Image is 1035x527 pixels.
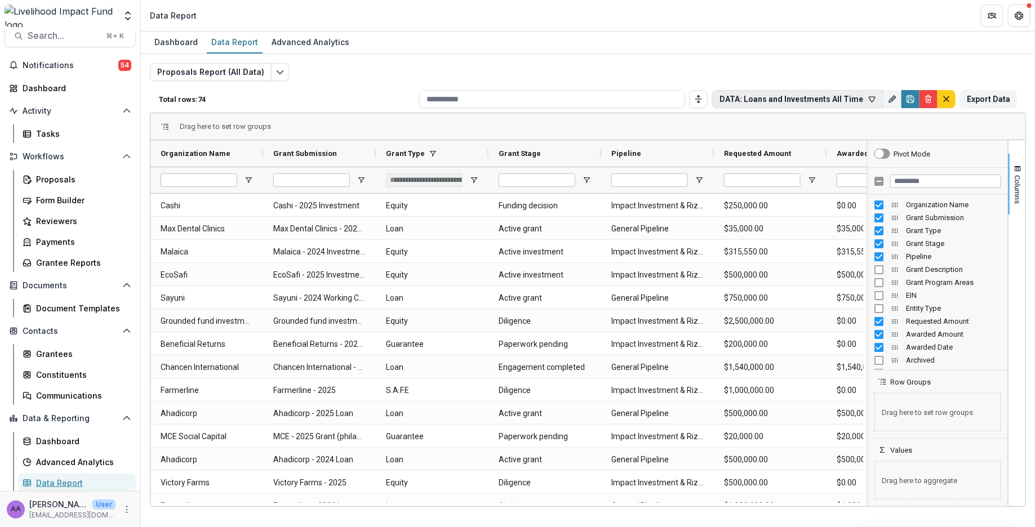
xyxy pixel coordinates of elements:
span: $1,000,000.00 [837,494,929,517]
span: Grounded fund investment [161,310,253,333]
div: Advanced Analytics [36,456,127,468]
span: Sayuni - 2024 Working Capital Facility [273,287,366,310]
span: Equity [386,194,478,217]
span: $0.00 [837,310,929,333]
span: Columns [1014,175,1022,204]
a: Dashboard [18,432,136,450]
a: Proposals [18,170,136,189]
span: General Pipeline [611,448,704,471]
a: Grantees [18,345,136,363]
span: Pipeline [906,252,1001,261]
a: Advanced Analytics [18,453,136,471]
span: Activity [23,106,118,116]
span: General Pipeline [611,356,704,379]
span: Equity [386,240,478,263]
button: Toggle auto height [690,90,708,108]
span: Active grant [499,287,591,310]
span: $250,000.00 [724,194,816,217]
span: Malaica [161,240,253,263]
span: Values [890,446,912,454]
span: Active grant [499,494,591,517]
span: $20,000.00 [724,425,816,448]
span: Drag here to aggregate [874,461,1001,499]
span: Sayuni [161,287,253,310]
button: Open Filter Menu [357,176,366,185]
span: $0.00 [837,194,929,217]
div: Pivot Mode [894,150,930,158]
span: Ahadicorp - 2025 Loan [273,402,366,425]
span: Diligence [499,379,591,402]
span: Engagement completed [499,356,591,379]
button: Open Data & Reporting [5,409,136,427]
div: Archived Column [868,354,1008,367]
span: Awarded Amount [906,330,1001,338]
span: $500,000.00 [837,448,929,471]
div: Awarded Amount Column [868,328,1008,341]
span: Grant Type [386,149,425,158]
span: $0.00 [837,333,929,356]
span: Drag here to set row groups [874,393,1001,431]
span: Drag here to set row groups [180,122,271,131]
nav: breadcrumb [145,7,201,24]
div: Document Templates [36,302,127,314]
div: Grant Program Areas Column [868,276,1008,289]
span: Ahadicorp [161,402,253,425]
button: Open Filter Menu [695,176,704,185]
button: Search... [5,25,136,47]
span: Cashi [161,194,253,217]
span: Beneficial Returns [161,333,253,356]
span: Loan [386,494,478,517]
div: EIN Column [868,289,1008,302]
span: Grant Stage [906,239,1001,248]
span: $750,000.00 [837,287,929,310]
span: Loan [386,448,478,471]
span: Documents [23,281,118,291]
span: $500,000.00 [724,471,816,494]
button: Open Filter Menu [807,176,816,185]
div: Data Report [150,10,197,21]
span: Victory Farms [161,471,253,494]
span: Diligence [499,310,591,333]
button: Rename [883,90,901,108]
div: Values [868,454,1008,506]
div: Payments [36,236,127,248]
input: Requested Amount Filter Input [724,173,801,187]
span: $500,000.00 [837,402,929,425]
span: Grant Submission [273,149,337,158]
div: Proposals [36,173,127,185]
span: Data & Reporting [23,414,118,423]
span: $750,000.00 [724,287,816,310]
span: Contacts [23,327,118,336]
span: S.A.F.E [386,379,478,402]
img: Livelihood Impact Fund logo [5,5,116,27]
button: Open Filter Menu [244,176,253,185]
span: Loan [386,287,478,310]
div: ⌘ + K [104,30,126,42]
div: Dashboard [36,435,127,447]
span: Diligence [499,471,591,494]
a: Grantee Reports [18,253,136,272]
span: $1,000,000.00 [724,379,816,402]
span: General Pipeline [611,217,704,240]
span: Active investment [499,240,591,263]
span: Impact Investment & Riziki Pipeline [611,333,704,356]
span: Entity Type [906,304,1001,312]
button: DATA: Loans and Investments All Time [712,90,884,108]
div: Awarded Date Column [868,341,1008,354]
span: $35,000.00 [724,217,816,240]
span: $500,000.00 [837,263,929,287]
div: Aude Anquetil [11,506,21,513]
span: Impact Investment & Riziki Pipeline [611,425,704,448]
span: Loan [386,217,478,240]
span: Paperwork pending [499,333,591,356]
a: Payments [18,233,136,251]
span: Equity [386,263,478,287]
span: $500,000.00 [724,402,816,425]
span: Grant Program Areas [906,278,1001,287]
span: Chancen International [161,356,253,379]
span: $315,550.00 [837,240,929,263]
span: Active grant [499,448,591,471]
button: Edit selected report [271,63,289,81]
a: Communications [18,386,136,405]
div: Grantee Reports [36,257,127,269]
